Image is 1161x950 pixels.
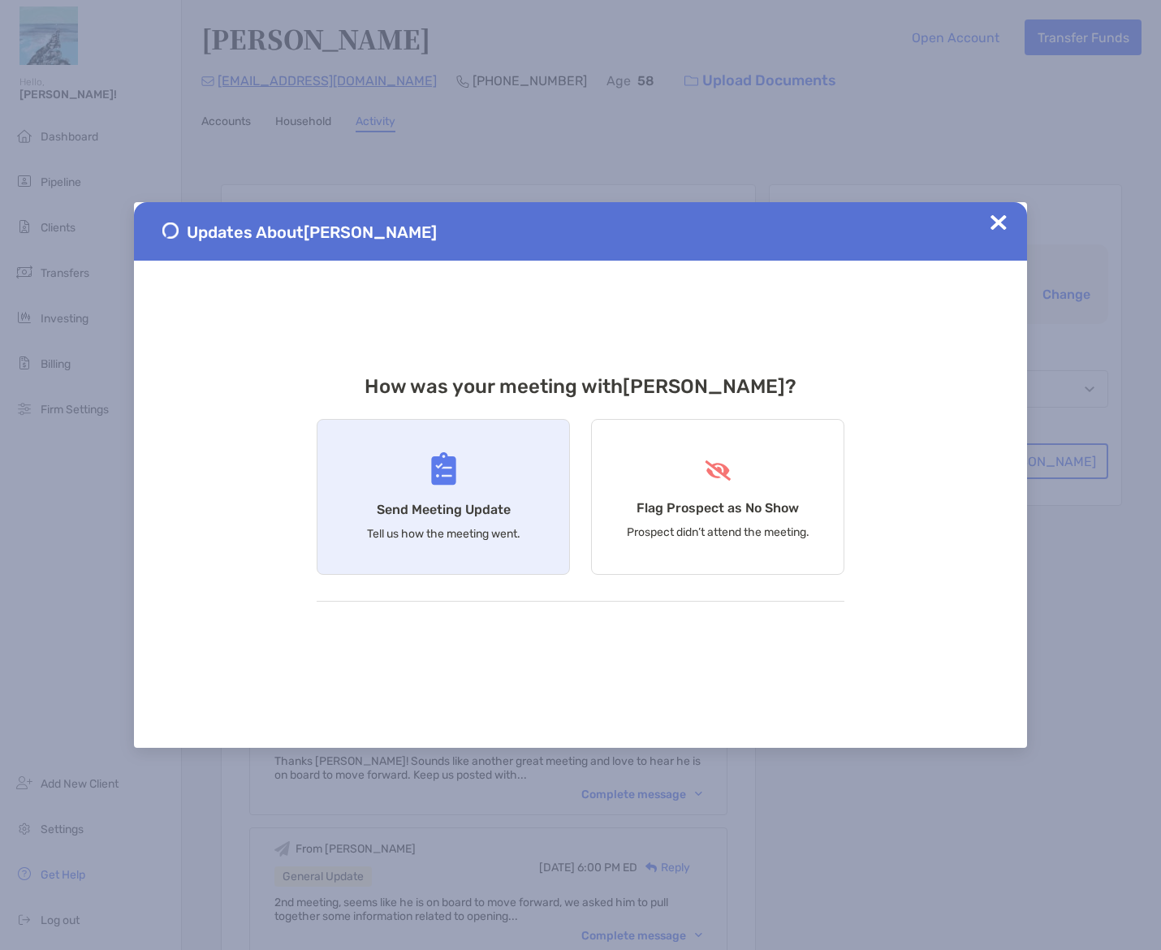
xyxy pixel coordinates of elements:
[367,527,520,541] p: Tell us how the meeting went.
[627,525,809,539] p: Prospect didn’t attend the meeting.
[991,214,1007,231] img: Close Updates Zoe
[431,452,456,486] img: Send Meeting Update
[317,375,844,398] h3: How was your meeting with [PERSON_NAME] ?
[703,460,733,481] img: Flag Prospect as No Show
[162,222,179,239] img: Send Meeting Update 1
[377,502,511,517] h4: Send Meeting Update
[637,500,799,516] h4: Flag Prospect as No Show
[187,222,437,242] span: Updates About [PERSON_NAME]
